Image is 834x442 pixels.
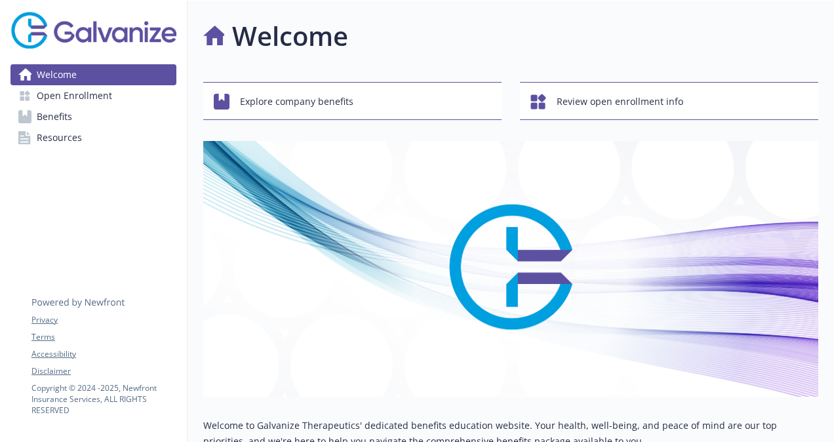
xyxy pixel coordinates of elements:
[37,127,82,148] span: Resources
[520,82,818,120] button: Review open enrollment info
[37,106,72,127] span: Benefits
[37,64,77,85] span: Welcome
[31,314,176,326] a: Privacy
[10,127,176,148] a: Resources
[31,382,176,416] p: Copyright © 2024 - 2025 , Newfront Insurance Services, ALL RIGHTS RESERVED
[203,141,818,397] img: overview page banner
[31,365,176,377] a: Disclaimer
[240,89,353,114] span: Explore company benefits
[232,16,348,56] h1: Welcome
[31,331,176,343] a: Terms
[10,85,176,106] a: Open Enrollment
[10,64,176,85] a: Welcome
[31,348,176,360] a: Accessibility
[10,106,176,127] a: Benefits
[203,82,502,120] button: Explore company benefits
[557,89,683,114] span: Review open enrollment info
[37,85,112,106] span: Open Enrollment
